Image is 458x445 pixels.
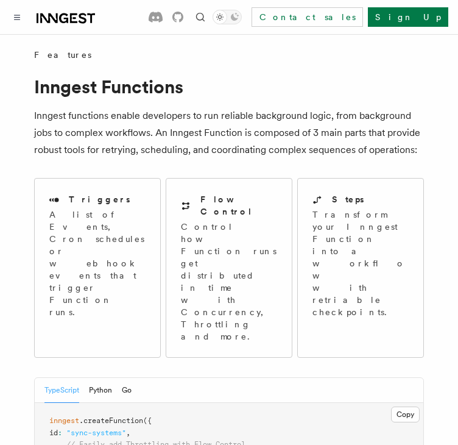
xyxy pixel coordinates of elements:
span: ({ [143,416,152,425]
a: Flow ControlControl how Function runs get distributed in time with Concurrency, Throttling and more. [166,178,292,358]
p: Transform your Inngest Function into a workflow with retriable checkpoints. [312,208,409,318]
a: StepsTransform your Inngest Function into a workflow with retriable checkpoints. [297,178,424,358]
a: Contact sales [252,7,363,27]
button: Toggle dark mode [213,10,242,24]
span: id [49,429,58,437]
button: Find something... [193,10,208,24]
span: .createFunction [79,416,143,425]
h2: Steps [332,193,364,205]
h2: Triggers [69,193,130,205]
span: Features [34,49,91,61]
a: TriggersA list of Events, Cron schedules or webhook events that trigger Function runs. [34,178,161,358]
span: , [126,429,130,437]
button: Python [89,378,112,403]
button: TypeScript [44,378,79,403]
span: : [58,429,62,437]
span: inngest [49,416,79,425]
button: Toggle navigation [10,10,24,24]
button: Copy [391,407,420,422]
h2: Flow Control [200,193,277,218]
p: A list of Events, Cron schedules or webhook events that trigger Function runs. [49,208,146,318]
button: Go [122,378,132,403]
span: "sync-systems" [66,429,126,437]
h1: Inngest Functions [34,76,424,98]
p: Control how Function runs get distributed in time with Concurrency, Throttling and more. [181,221,277,343]
p: Inngest functions enable developers to run reliable background logic, from background jobs to com... [34,107,424,158]
a: Sign Up [368,7,448,27]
